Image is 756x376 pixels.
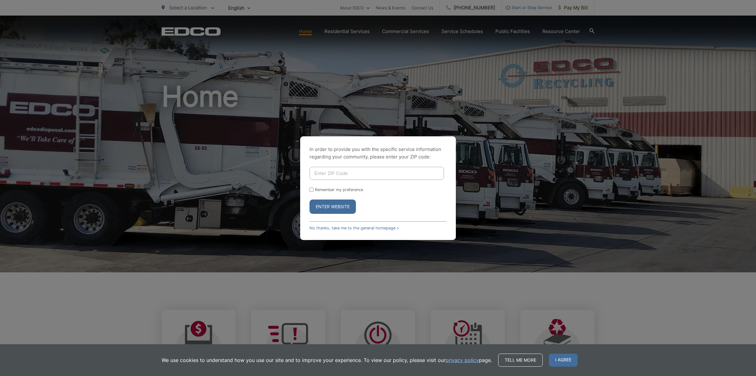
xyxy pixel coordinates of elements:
[549,354,578,367] span: I agree
[498,354,543,367] a: Tell me more
[446,356,479,364] a: privacy policy
[309,167,444,180] input: Enter ZIP Code
[309,200,356,214] button: Enter Website
[309,226,399,230] a: No thanks, take me to the general homepage >
[162,356,492,364] p: We use cookies to understand how you use our site and to improve your experience. To view our pol...
[309,146,447,161] p: In order to provide you with the specific service information regarding your community, please en...
[315,187,363,192] label: Remember my preference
